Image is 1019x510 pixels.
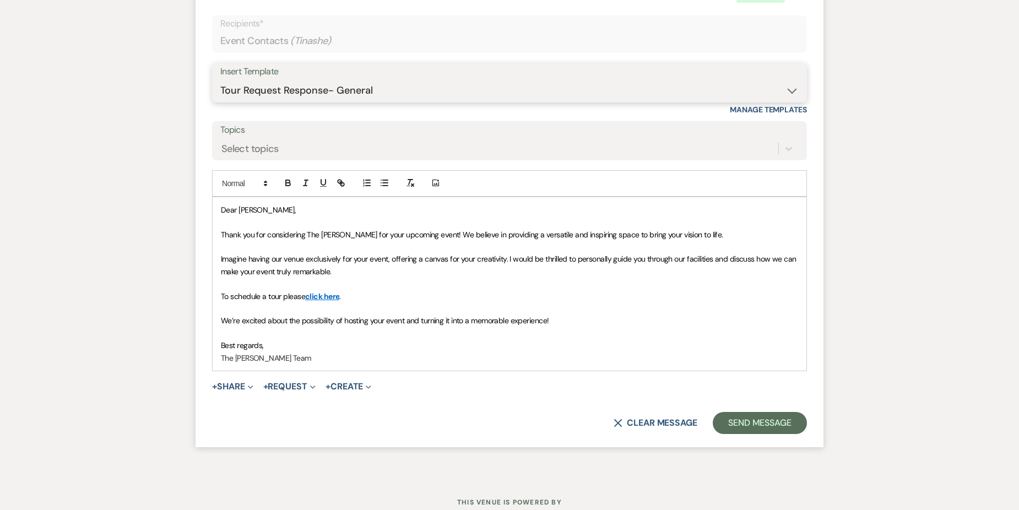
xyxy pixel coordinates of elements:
[221,316,549,325] span: We’re excited about the possibility of hosting your event and turning it into a memorable experie...
[221,291,305,301] span: To schedule a tour please
[212,382,253,391] button: Share
[290,34,332,48] span: ( Tinashe )
[221,205,296,215] span: Dear [PERSON_NAME],
[220,17,799,31] p: Recipients*
[326,382,371,391] button: Create
[326,382,330,391] span: +
[220,122,799,138] label: Topics
[221,254,798,276] span: Imagine having our venue exclusively for your event, offering a canvas for your creativity. I wou...
[220,64,799,80] div: Insert Template
[212,382,217,391] span: +
[221,340,264,350] span: Best regards,
[263,382,268,391] span: +
[221,141,279,156] div: Select topics
[263,382,316,391] button: Request
[339,291,340,301] span: .
[713,412,807,434] button: Send Message
[220,30,799,52] div: Event Contacts
[614,419,697,427] button: Clear message
[221,230,723,240] span: Thank you for considering The [PERSON_NAME] for your upcoming event! We believe in providing a ve...
[305,291,339,301] a: click here
[730,105,807,115] a: Manage Templates
[221,352,798,364] p: The [PERSON_NAME] Team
